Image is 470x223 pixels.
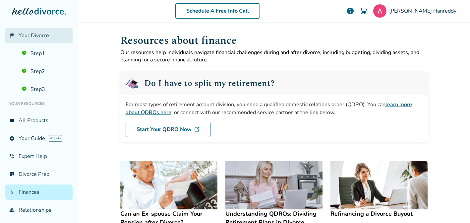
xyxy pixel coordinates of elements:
a: Start Your QDRO Now [126,122,210,137]
span: Your Divorce [19,32,49,39]
iframe: Chat Widget [437,191,470,223]
a: flag_2Your Divorce [5,28,73,43]
p: Our resources help individuals navigate financial challenges during and after divorce, including ... [120,49,428,63]
h4: Refinancing a Divorce Buyout [330,209,428,218]
span: explore [9,136,15,141]
a: Schedule A Free Info Call [175,3,260,19]
a: Step3 [18,82,73,97]
a: Step1 [18,46,73,61]
a: view_listAll Products [5,113,73,128]
li: Your Resources [5,97,73,110]
img: Refinancing a Divorce Buyout [330,161,428,210]
img: DL [194,127,200,132]
img: Cart [360,7,368,15]
a: help [346,7,354,15]
img: QDRO [126,77,139,90]
img: Understanding QDROs: Dividing Retirement Plans in Divorce [225,161,323,210]
a: groupRelationships [5,202,73,218]
h2: Do I have to split my retirement? [144,79,274,88]
img: Can an Ex-spouse Claim Your Pension after Divorce? [120,161,217,210]
span: flag_2 [9,33,15,38]
a: Step2 [18,64,73,79]
h1: Resources about finance [120,33,428,49]
img: Amy Hanreddy [373,4,386,18]
a: list_alt_checkDivorce Prep [5,167,73,182]
span: [PERSON_NAME] Hanreddy [389,7,459,15]
span: group [9,207,15,213]
a: exploreYour GuideAI beta [5,131,73,146]
a: Refinancing a Divorce BuyoutRefinancing a Divorce Buyout [330,161,428,218]
span: attach_money [9,189,15,195]
span: list_alt_check [9,172,15,177]
a: attach_moneyFinances [5,185,73,200]
span: phone_in_talk [9,154,15,159]
a: phone_in_talkExpert Help [5,149,73,164]
span: AI beta [49,135,62,142]
span: view_list [9,118,15,123]
div: For most types of retirement account division, you need a qualified domestic relations order (QDR... [126,101,423,116]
